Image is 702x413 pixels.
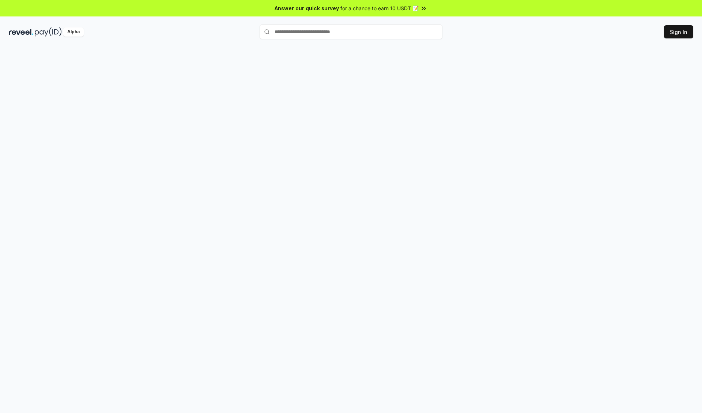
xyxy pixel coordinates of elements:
span: Answer our quick survey [275,4,339,12]
button: Sign In [664,25,693,38]
img: reveel_dark [9,27,33,37]
span: for a chance to earn 10 USDT 📝 [340,4,419,12]
div: Alpha [63,27,84,37]
img: pay_id [35,27,62,37]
